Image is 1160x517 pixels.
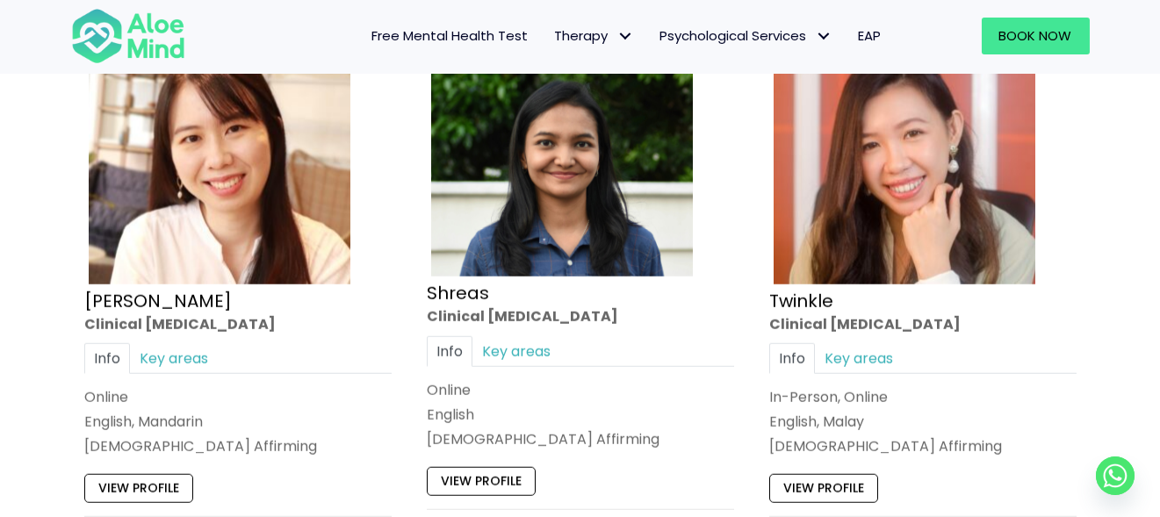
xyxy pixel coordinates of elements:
span: Book Now [999,26,1072,45]
a: Shreas [427,281,489,305]
div: [DEMOGRAPHIC_DATA] Affirming [769,436,1077,456]
img: twinkle_cropped-300×300 [774,23,1035,284]
p: English [427,405,734,425]
a: Info [427,335,472,366]
span: Therapy: submenu [613,24,638,49]
span: EAP [859,26,882,45]
span: Free Mental Health Test [372,26,529,45]
img: Aloe mind Logo [71,7,185,65]
div: [DEMOGRAPHIC_DATA] Affirming [427,429,734,449]
span: Psychological Services: submenu [811,24,837,49]
a: [PERSON_NAME] [84,288,232,312]
img: Kher-Yin-Profile-300×300 [89,23,350,284]
a: Psychological ServicesPsychological Services: submenu [647,18,846,54]
div: Clinical [MEDICAL_DATA] [84,313,392,334]
p: English, Malay [769,412,1077,432]
img: Shreas clinical psychologist [431,23,693,276]
a: Info [769,343,815,374]
a: Whatsapp [1096,456,1135,495]
div: Online [84,387,392,407]
div: Clinical [MEDICAL_DATA] [769,313,1077,334]
a: Book Now [982,18,1090,54]
a: Key areas [815,343,903,374]
div: Clinical [MEDICAL_DATA] [427,306,734,327]
a: Free Mental Health Test [359,18,542,54]
span: Psychological Services [660,26,832,45]
a: Twinkle [769,288,833,312]
a: EAP [846,18,895,54]
a: Key areas [130,343,218,374]
p: English, Mandarin [84,412,392,432]
div: In-Person, Online [769,387,1077,407]
a: TherapyTherapy: submenu [542,18,647,54]
a: View profile [427,467,536,495]
span: Therapy [555,26,634,45]
div: [DEMOGRAPHIC_DATA] Affirming [84,436,392,456]
a: View profile [84,474,193,502]
a: View profile [769,474,878,502]
div: Online [427,380,734,400]
nav: Menu [208,18,895,54]
a: Info [84,343,130,374]
a: Key areas [472,335,560,366]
